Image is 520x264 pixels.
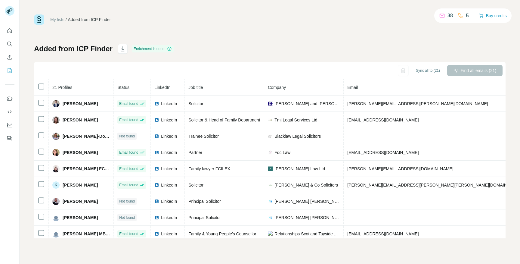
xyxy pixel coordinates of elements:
[347,166,453,171] span: [PERSON_NAME][EMAIL_ADDRESS][DOMAIN_NAME]
[188,183,203,187] span: Solicitor
[161,101,177,107] span: LinkedIn
[154,215,159,220] img: LinkedIn logo
[52,165,60,172] img: Avatar
[5,39,14,49] button: Search
[188,118,260,122] span: Solicitor & Head of Family Department
[52,198,60,205] img: Avatar
[119,150,138,155] span: Email found
[161,182,177,188] span: LinkedIn
[347,118,419,122] span: [EMAIL_ADDRESS][DOMAIN_NAME]
[52,181,60,189] div: K
[268,134,273,139] img: company-logo
[5,25,14,36] button: Quick start
[268,231,273,237] img: company-logo
[188,199,221,204] span: Principal Solicitor
[161,117,177,123] span: LinkedIn
[161,166,177,172] span: LinkedIn
[274,166,325,172] span: [PERSON_NAME] Law Ltd
[119,215,135,220] span: Not found
[274,101,340,107] span: [PERSON_NAME] and [PERSON_NAME]
[119,199,135,204] span: Not found
[52,214,60,221] img: Avatar
[154,101,159,106] img: LinkedIn logo
[268,166,273,171] img: company-logo
[274,133,321,139] span: Blacklaw Legal Solicitors
[416,68,440,73] span: Sync all to (21)
[188,231,256,236] span: Family & Young People's Counsellor
[347,150,419,155] span: [EMAIL_ADDRESS][DOMAIN_NAME]
[161,231,177,237] span: LinkedIn
[5,120,14,130] button: Dashboard
[63,231,110,237] span: [PERSON_NAME] MBACP
[161,215,177,221] span: LinkedIn
[52,100,60,107] img: Avatar
[154,118,159,122] img: LinkedIn logo
[5,106,14,117] button: Use Surfe API
[412,66,444,75] button: Sync all to (21)
[154,166,159,171] img: LinkedIn logo
[52,149,60,156] img: Avatar
[119,182,138,188] span: Email found
[274,215,340,221] span: [PERSON_NAME] [PERSON_NAME] Solicitors
[268,101,273,106] img: company-logo
[268,85,286,90] span: Company
[268,150,273,155] img: company-logo
[5,65,14,76] button: My lists
[268,215,273,220] img: company-logo
[347,231,419,236] span: [EMAIL_ADDRESS][DOMAIN_NAME]
[5,133,14,144] button: Feedback
[268,199,273,204] img: company-logo
[466,12,469,19] p: 5
[154,150,159,155] img: LinkedIn logo
[119,134,135,139] span: Not found
[132,45,174,52] div: Enrichment is done
[5,93,14,104] button: Use Surfe on LinkedIn
[274,149,290,156] span: Fdc Law
[154,134,159,139] img: LinkedIn logo
[188,166,230,171] span: Family lawyer FCILEX
[161,198,177,204] span: LinkedIn
[52,116,60,124] img: Avatar
[63,182,98,188] span: [PERSON_NAME]
[188,85,203,90] span: Job title
[117,85,129,90] span: Status
[347,101,488,106] span: [PERSON_NAME][EMAIL_ADDRESS][PERSON_NAME][DOMAIN_NAME]
[63,215,98,221] span: [PERSON_NAME]
[63,149,98,156] span: [PERSON_NAME]
[274,117,317,123] span: Tmj Legal Services Ltd
[50,17,64,22] a: My lists
[268,118,273,122] img: company-logo
[161,149,177,156] span: LinkedIn
[34,14,44,25] img: Surfe Logo
[274,231,340,237] span: Relationships Scotland Tayside And Fife
[154,183,159,187] img: LinkedIn logo
[188,215,221,220] span: Principal Solicitor
[63,166,110,172] span: [PERSON_NAME] FCILEx
[68,17,111,23] div: Added from ICP Finder
[188,101,203,106] span: Solicitor
[63,117,98,123] span: [PERSON_NAME]
[154,199,159,204] img: LinkedIn logo
[161,133,177,139] span: LinkedIn
[52,133,60,140] img: Avatar
[447,12,453,19] p: 38
[119,117,138,123] span: Email found
[274,182,338,188] span: [PERSON_NAME] & Co Solicitors
[66,17,67,23] li: /
[479,11,507,20] button: Buy credits
[52,85,72,90] span: 21 Profiles
[63,101,98,107] span: [PERSON_NAME]
[154,231,159,236] img: LinkedIn logo
[52,230,60,237] img: Avatar
[34,44,113,54] h1: Added from ICP Finder
[63,133,110,139] span: [PERSON_NAME]-Domican
[347,85,358,90] span: Email
[119,231,138,237] span: Email found
[5,52,14,63] button: Enrich CSV
[154,85,170,90] span: LinkedIn
[119,166,138,171] span: Email found
[188,134,219,139] span: Trainee Solicitor
[274,198,340,204] span: [PERSON_NAME] [PERSON_NAME] Solicitors
[188,150,202,155] span: Partner
[268,183,273,187] img: company-logo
